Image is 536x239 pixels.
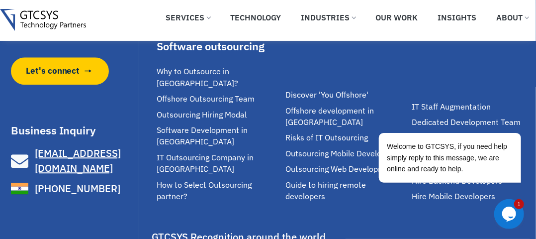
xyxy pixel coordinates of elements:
a: Guide to hiring remote developers [285,179,407,203]
a: Outsourcing Hiring Modal [157,109,280,120]
span: Risks of IT Outsourcing [285,132,368,143]
a: Let's connect [11,57,109,85]
span: Discover 'You Offshore' [285,89,368,101]
a: How to Select Outsourcing partner? [157,179,280,203]
a: Hire Mobile Developers [412,191,522,202]
span: Outsourcing Mobile Development [285,148,405,159]
a: IT Outsourcing Company in [GEOGRAPHIC_DATA] [157,152,280,175]
a: Software Development in [GEOGRAPHIC_DATA] [157,124,280,148]
span: Offshore Outsourcing Team [157,93,255,105]
a: Offshore Outsourcing Team [157,93,280,105]
a: Insights [430,6,484,28]
a: Risks of IT Outsourcing [285,132,407,143]
a: [PHONE_NUMBER] [11,180,137,197]
span: [EMAIL_ADDRESS][DOMAIN_NAME] [35,146,121,175]
a: Outsourcing Mobile Development [285,148,407,159]
div: Software outsourcing [157,41,280,52]
span: Outsourcing Web Development [285,163,397,175]
a: Offshore development in [GEOGRAPHIC_DATA] [285,105,407,128]
span: Let's connect [26,65,80,77]
iframe: chat widget [494,199,526,229]
a: Discover 'You Offshore' [285,89,407,101]
h3: Business Inquiry [11,125,137,136]
span: Outsourcing Hiring Modal [157,109,247,120]
a: [EMAIL_ADDRESS][DOMAIN_NAME] [11,146,137,176]
a: Technology [223,6,288,28]
a: Outsourcing Web Development [285,163,407,175]
a: Industries [293,6,363,28]
span: Hire Mobile Developers [412,191,495,202]
iframe: chat widget [347,77,526,194]
span: [PHONE_NUMBER] [32,181,120,196]
a: About [489,6,536,28]
a: Services [158,6,218,28]
a: Why to Outsource in [GEOGRAPHIC_DATA]? [157,66,280,89]
a: Our Work [368,6,425,28]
